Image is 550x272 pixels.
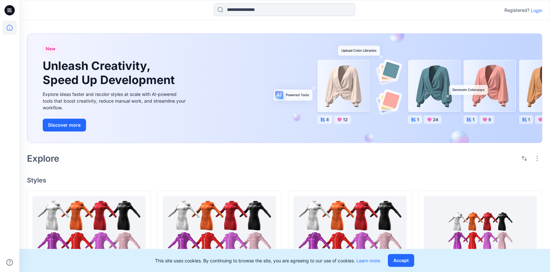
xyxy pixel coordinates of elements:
[43,91,187,111] div: Explore ideas faster and recolor styles at scale with AI-powered tools that boost creativity, red...
[504,6,529,14] p: Registered?
[43,59,178,87] h1: Unleash Creativity, Speed Up Development
[43,119,86,132] button: Discover more
[388,254,414,267] button: Accept
[43,119,187,132] a: Discover more
[46,45,56,53] span: New
[27,153,59,164] h2: Explore
[531,7,542,14] p: Login
[27,176,542,184] h4: Styles
[32,196,145,267] a: Automation
[356,258,380,263] a: Learn more
[293,196,406,267] a: Automation
[155,257,380,264] p: This site uses cookies. By continuing to browse the site, you are agreeing to our use of cookies.
[424,196,537,267] a: Automation
[163,196,276,267] a: Automation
